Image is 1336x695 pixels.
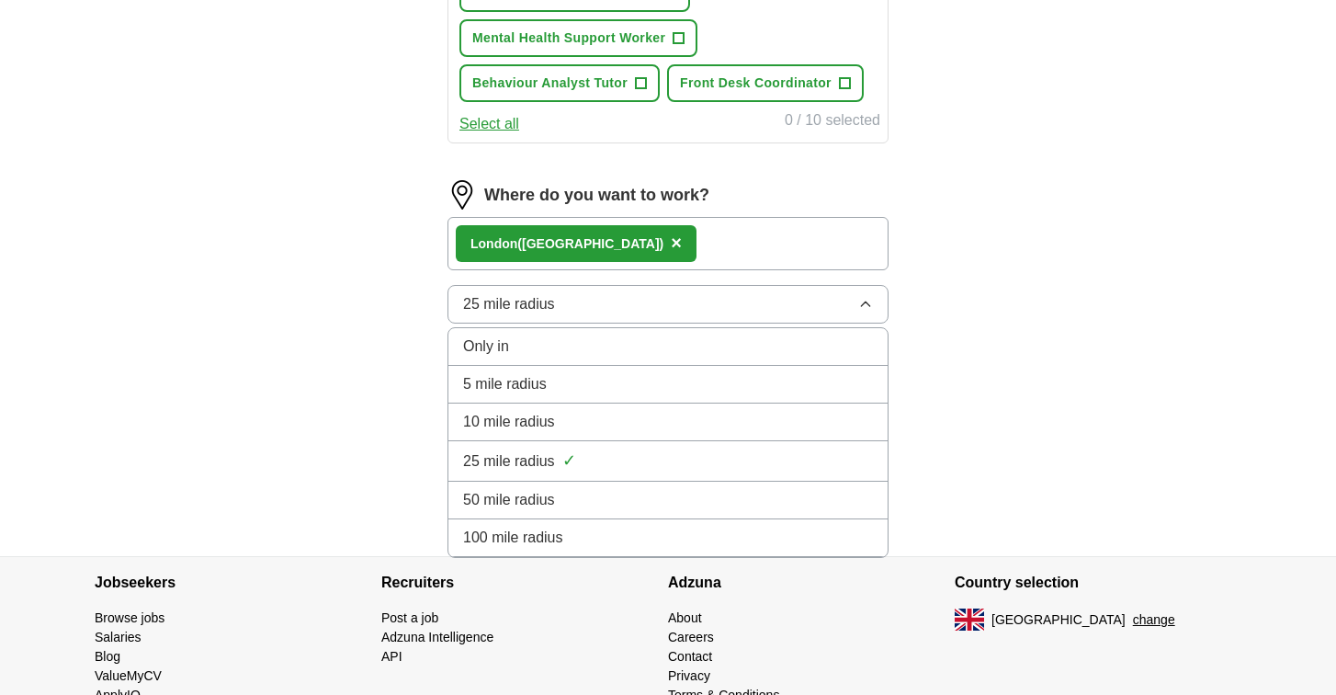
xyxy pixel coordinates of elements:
button: Mental Health Support Worker [459,19,697,57]
a: Post a job [381,610,438,625]
button: Select all [459,113,519,135]
span: Front Desk Coordinator [680,74,832,93]
div: on [470,234,663,254]
span: ✓ [562,449,576,473]
button: change [1133,610,1175,630]
a: Blog [95,649,120,664]
span: Behaviour Analyst Tutor [472,74,628,93]
span: Only in [463,336,509,358]
a: ValueMyCV [95,668,162,683]
span: 50 mile radius [463,489,555,511]
a: About [668,610,702,625]
h4: Country selection [955,557,1241,609]
a: Careers [668,630,714,644]
a: API [381,649,402,664]
a: Privacy [668,668,710,683]
span: ([GEOGRAPHIC_DATA]) [517,236,663,251]
span: 100 mile radius [463,527,563,549]
button: 25 mile radius [447,285,889,324]
span: 25 mile radius [463,293,555,315]
span: × [671,233,682,253]
strong: Lond [470,236,502,251]
div: 0 / 10 selected [785,109,880,135]
span: 5 mile radius [463,373,547,395]
span: 25 mile radius [463,450,555,473]
a: Salaries [95,630,142,644]
img: UK flag [955,609,984,631]
img: location.png [447,180,477,210]
label: Where do you want to work? [484,183,709,208]
button: Behaviour Analyst Tutor [459,64,660,102]
span: [GEOGRAPHIC_DATA] [991,610,1126,630]
a: Contact [668,649,712,664]
a: Browse jobs [95,610,164,625]
button: Front Desk Coordinator [667,64,864,102]
span: 10 mile radius [463,411,555,433]
button: × [671,230,682,257]
span: Mental Health Support Worker [472,28,665,48]
a: Adzuna Intelligence [381,630,493,644]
